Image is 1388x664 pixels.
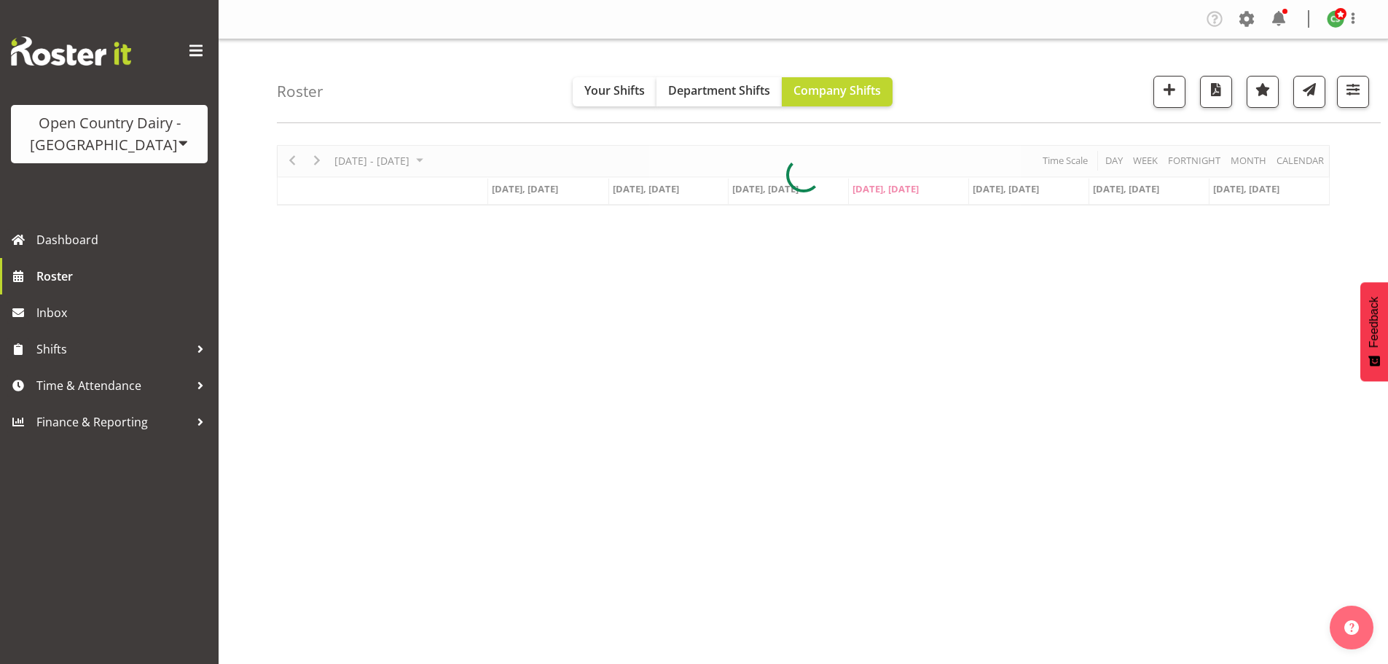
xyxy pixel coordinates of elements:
span: Shifts [36,338,189,360]
span: Company Shifts [793,82,881,98]
h4: Roster [277,83,324,100]
span: Dashboard [36,229,211,251]
span: Finance & Reporting [36,411,189,433]
button: Department Shifts [656,77,782,106]
span: Department Shifts [668,82,770,98]
img: help-xxl-2.png [1344,620,1359,635]
img: carl-stewart11229.jpg [1327,10,1344,28]
button: Company Shifts [782,77,893,106]
span: Feedback [1368,297,1381,348]
img: Rosterit website logo [11,36,131,66]
button: Filter Shifts [1337,76,1369,108]
button: Your Shifts [573,77,656,106]
span: Time & Attendance [36,375,189,397]
button: Highlight an important date within the roster. [1247,76,1279,108]
button: Download a PDF of the roster according to the set date range. [1200,76,1232,108]
span: Roster [36,265,211,287]
button: Send a list of all shifts for the selected filtered period to all rostered employees. [1293,76,1325,108]
button: Feedback - Show survey [1360,282,1388,381]
div: Open Country Dairy - [GEOGRAPHIC_DATA] [26,112,193,156]
span: Your Shifts [584,82,645,98]
button: Add a new shift [1153,76,1185,108]
span: Inbox [36,302,211,324]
